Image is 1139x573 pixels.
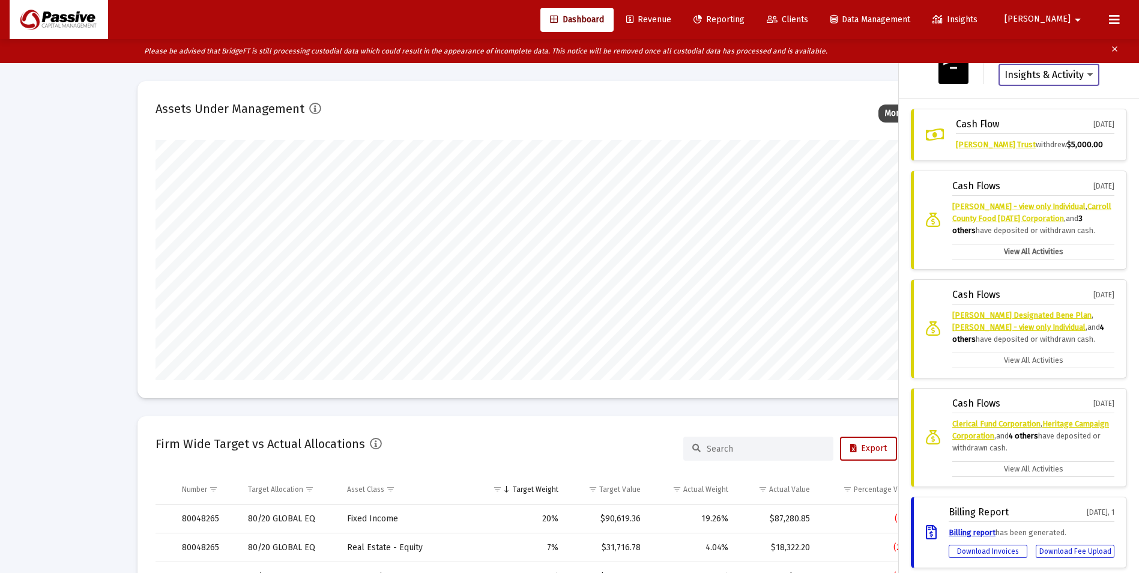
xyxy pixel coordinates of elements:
[550,14,604,25] span: Dashboard
[626,14,671,25] span: Revenue
[540,8,614,32] a: Dashboard
[1005,14,1071,25] span: [PERSON_NAME]
[757,8,818,32] a: Clients
[932,14,977,25] span: Insights
[693,14,745,25] span: Reporting
[923,8,987,32] a: Insights
[144,47,827,55] i: Please be advised that BridgeFT is still processing custodial data which could result in the appe...
[821,8,920,32] a: Data Management
[617,8,681,32] a: Revenue
[684,8,754,32] a: Reporting
[1110,42,1119,60] mat-icon: clear
[19,8,99,32] img: Dashboard
[1071,8,1085,32] mat-icon: arrow_drop_down
[830,14,910,25] span: Data Management
[990,7,1099,31] button: [PERSON_NAME]
[767,14,808,25] span: Clients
